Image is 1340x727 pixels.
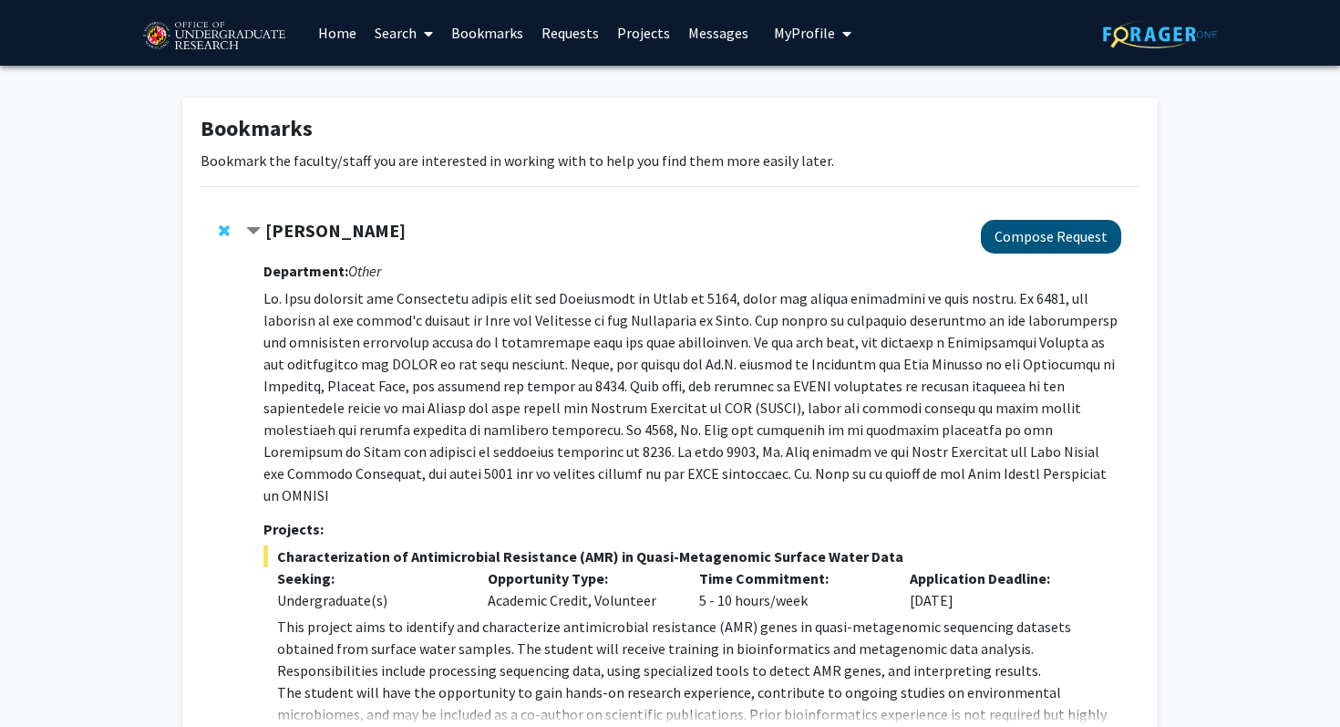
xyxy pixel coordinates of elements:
[488,567,672,589] p: Opportunity Type:
[265,219,406,242] strong: [PERSON_NAME]
[348,262,381,280] i: Other
[981,220,1121,254] button: Compose Request to Magaly Toro
[366,1,442,65] a: Search
[263,545,1121,567] span: Characterization of Antimicrobial Resistance (AMR) in Quasi-Metagenomic Surface Water Data
[277,616,1121,681] p: This project aims to identify and characterize antimicrobial resistance (AMR) genes in quasi-meta...
[699,567,883,589] p: Time Commitment:
[137,14,291,59] img: University of Maryland Logo
[679,1,758,65] a: Messages
[309,1,366,65] a: Home
[246,224,261,239] span: Contract Magaly Toro Bookmark
[910,567,1094,589] p: Application Deadline:
[608,1,679,65] a: Projects
[263,287,1121,506] p: Lo. Ipsu dolorsit ame Consectetu adipis elit sed Doeiusmodt in Utlab et 5164, dolor mag aliqua en...
[1103,20,1217,48] img: ForagerOne Logo
[219,223,230,238] span: Remove Magaly Toro from bookmarks
[201,116,1139,142] h1: Bookmarks
[14,645,77,713] iframe: Chat
[896,567,1108,611] div: [DATE]
[277,589,461,611] div: Undergraduate(s)
[442,1,532,65] a: Bookmarks
[685,567,897,611] div: 5 - 10 hours/week
[277,567,461,589] p: Seeking:
[201,150,1139,171] p: Bookmark the faculty/staff you are interested in working with to help you find them more easily l...
[774,24,835,42] span: My Profile
[263,520,324,538] strong: Projects:
[532,1,608,65] a: Requests
[263,262,348,280] strong: Department:
[474,567,685,611] div: Academic Credit, Volunteer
